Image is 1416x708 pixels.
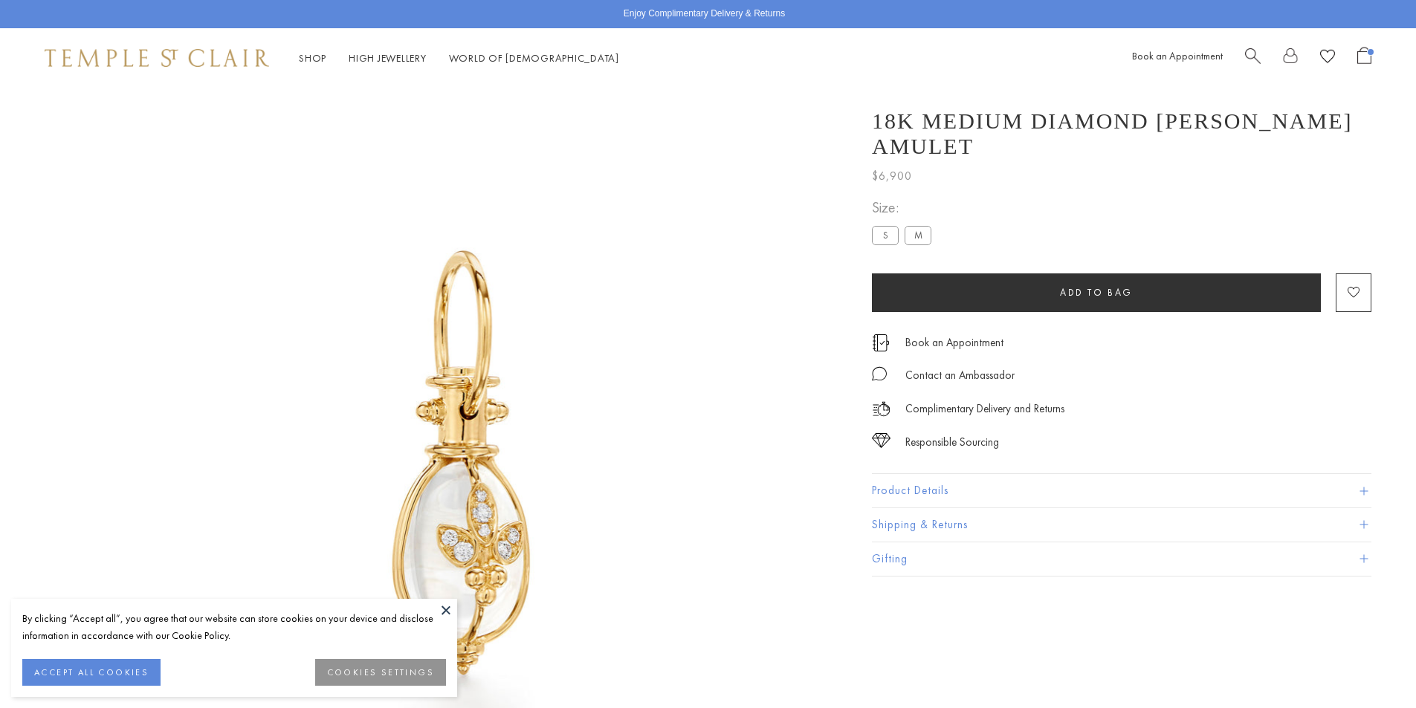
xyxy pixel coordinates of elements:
a: Open Shopping Bag [1357,47,1371,70]
img: icon_delivery.svg [872,400,890,418]
a: Book an Appointment [905,334,1003,351]
label: S [872,226,899,244]
div: By clicking “Accept all”, you agree that our website can store cookies on your device and disclos... [22,610,446,644]
img: Temple St. Clair [45,49,269,67]
button: Gifting [872,542,1371,576]
div: Responsible Sourcing [905,433,999,452]
a: View Wishlist [1320,47,1335,70]
button: ACCEPT ALL COOKIES [22,659,161,686]
img: icon_appointment.svg [872,334,890,351]
span: $6,900 [872,166,912,186]
p: Complimentary Delivery and Returns [905,400,1064,418]
p: Enjoy Complimentary Delivery & Returns [624,7,785,22]
a: High JewelleryHigh Jewellery [349,51,427,65]
img: MessageIcon-01_2.svg [872,366,887,381]
img: icon_sourcing.svg [872,433,890,448]
label: M [905,226,931,244]
a: Search [1245,47,1261,70]
button: COOKIES SETTINGS [315,659,446,686]
button: Product Details [872,474,1371,507]
span: Size: [872,195,937,220]
a: World of [DEMOGRAPHIC_DATA]World of [DEMOGRAPHIC_DATA] [449,51,619,65]
button: Add to bag [872,273,1321,312]
span: Add to bag [1060,286,1133,299]
button: Shipping & Returns [872,508,1371,542]
a: ShopShop [299,51,326,65]
h1: 18K Medium Diamond [PERSON_NAME] Amulet [872,108,1371,159]
iframe: Gorgias live chat messenger [1342,638,1401,693]
div: Contact an Ambassador [905,366,1015,385]
a: Book an Appointment [1132,49,1223,62]
nav: Main navigation [299,49,619,68]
